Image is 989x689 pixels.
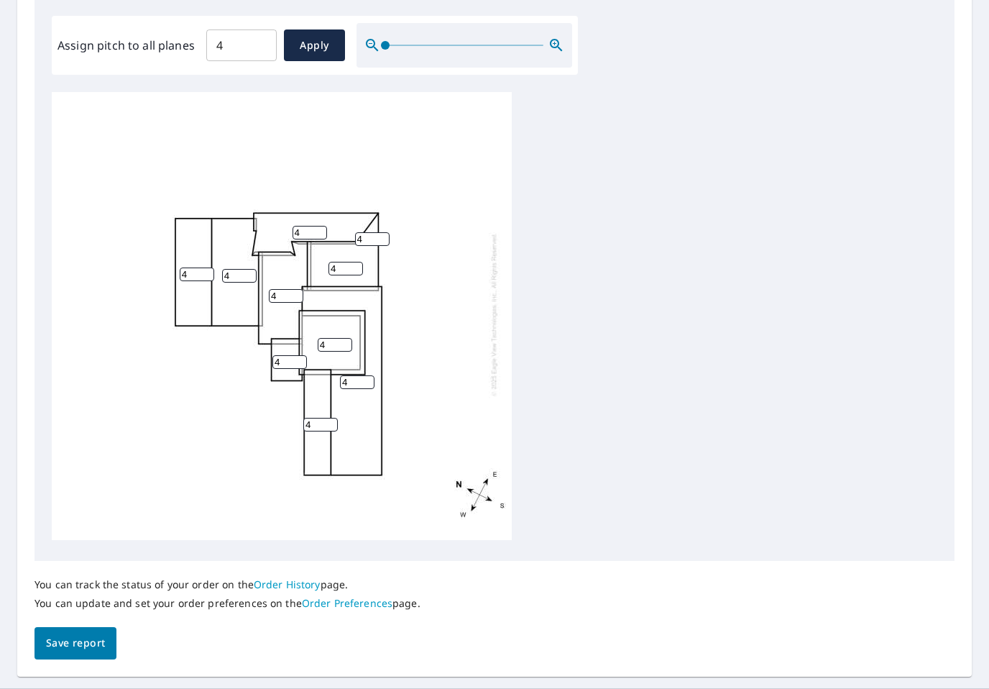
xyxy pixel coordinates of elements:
label: Assign pitch to all planes [57,37,195,54]
button: Save report [34,627,116,660]
button: Apply [284,29,345,61]
span: Save report [46,634,105,652]
input: 00.0 [206,25,277,65]
a: Order Preferences [302,596,392,610]
span: Apply [295,37,333,55]
a: Order History [254,578,321,591]
p: You can update and set your order preferences on the page. [34,597,420,610]
p: You can track the status of your order on the page. [34,578,420,591]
